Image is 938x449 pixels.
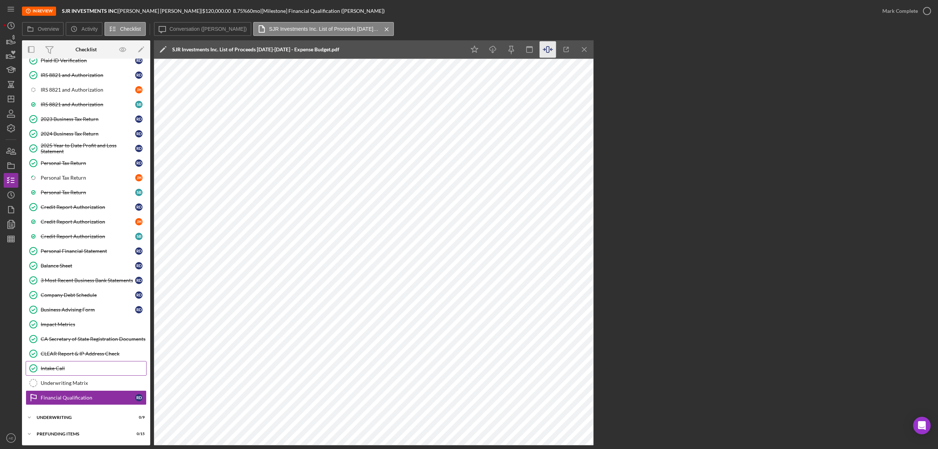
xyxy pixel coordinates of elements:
[135,115,143,123] div: R D
[104,22,146,36] button: Checklist
[26,258,147,273] a: Balance SheetRD
[41,131,135,137] div: 2024 Business Tax Return
[26,229,147,244] a: Credit Report AuthorizationSB
[41,58,135,63] div: Plaid ID Verification
[26,82,147,97] a: IRS 8821 and AuthorizationJH
[247,8,260,14] div: 60 mo
[26,112,147,126] a: 2023 Business Tax ReturnRD
[41,321,146,327] div: Impact Metrics
[37,432,126,436] div: Prefunding Items
[26,244,147,258] a: Personal Financial StatementRD
[118,8,202,14] div: [PERSON_NAME] [PERSON_NAME] |
[135,218,143,225] div: J H
[26,376,147,390] a: Underwriting Matrix
[41,248,135,254] div: Personal Financial Statement
[132,432,145,436] div: 0 / 15
[22,7,56,16] div: This stage is no longer available as part of the standard workflow for Small Business Community L...
[62,8,118,14] div: |
[81,26,97,32] label: Activity
[41,277,135,283] div: 3 Most Recent Business Bank Statements
[41,233,135,239] div: Credit Report Authorization
[26,68,147,82] a: IRS 8821 and AuthorizationRD
[26,200,147,214] a: Credit Report AuthorizationRD
[41,307,135,313] div: Business Advising Form
[253,22,394,36] button: SJR Investments Inc. List of Proceeds [DATE]-[DATE] - Expense Budget.pdf
[26,390,147,405] a: Financial QualificationRD
[26,97,147,112] a: IRS 8821 and AuthorizationSB
[875,4,934,18] button: Mark Complete
[233,8,247,14] div: 8.75 %
[41,87,135,93] div: IRS 8821 and Authorization
[41,365,146,371] div: Intake Call
[135,174,143,181] div: J H
[26,273,147,288] a: 3 Most Recent Business Bank StatementsRD
[41,219,135,225] div: Credit Report Authorization
[41,351,146,357] div: CLEAR Report & IP Address Check
[26,214,147,229] a: Credit Report AuthorizationJH
[135,101,143,108] div: S B
[132,415,145,420] div: 0 / 9
[135,233,143,240] div: S B
[135,57,143,64] div: R D
[9,436,14,440] text: AE
[26,332,147,346] a: CA Secretary of State Registration Documents
[135,203,143,211] div: R D
[202,8,233,14] div: $120,000.00
[135,262,143,269] div: R D
[26,302,147,317] a: Business Advising FormRD
[26,170,147,185] a: Personal Tax ReturnJH
[26,346,147,361] a: CLEAR Report & IP Address Check
[26,185,147,200] a: Personal Tax ReturnSB
[41,380,146,386] div: Underwriting Matrix
[135,145,143,152] div: R D
[135,277,143,284] div: R D
[66,22,102,36] button: Activity
[913,417,931,434] div: Open Intercom Messenger
[37,415,126,420] div: Underwriting
[269,26,379,32] label: SJR Investments Inc. List of Proceeds [DATE]-[DATE] - Expense Budget.pdf
[41,116,135,122] div: 2023 Business Tax Return
[41,189,135,195] div: Personal Tax Return
[135,247,143,255] div: R D
[135,291,143,299] div: R D
[41,175,135,181] div: Personal Tax Return
[4,431,18,445] button: AE
[41,292,135,298] div: Company Debt Schedule
[26,156,147,170] a: Personal Tax ReturnRD
[26,141,147,156] a: 2025 Year to Date Profit and Loss StatementRD
[75,47,97,52] div: Checklist
[41,336,146,342] div: CA Secretary of State Registration Documents
[120,26,141,32] label: Checklist
[882,4,918,18] div: Mark Complete
[22,22,64,36] button: Overview
[135,159,143,167] div: R D
[135,86,143,93] div: J H
[38,26,59,32] label: Overview
[170,26,247,32] label: Conversation ([PERSON_NAME])
[41,395,135,401] div: Financial Qualification
[135,130,143,137] div: R D
[41,204,135,210] div: Credit Report Authorization
[135,71,143,79] div: R D
[26,317,147,332] a: Impact Metrics
[41,72,135,78] div: IRS 8821 and Authorization
[135,394,143,401] div: R D
[135,306,143,313] div: R D
[41,143,135,154] div: 2025 Year to Date Profit and Loss Statement
[41,263,135,269] div: Balance Sheet
[62,8,117,14] b: SJR INVESTMENTS INC
[26,288,147,302] a: Company Debt ScheduleRD
[135,189,143,196] div: S B
[154,22,252,36] button: Conversation ([PERSON_NAME])
[26,361,147,376] a: Intake Call
[172,47,339,52] div: SJR Investments Inc. List of Proceeds [DATE]-[DATE] - Expense Budget.pdf
[260,8,385,14] div: | [Milestone] Financial Qualification ([PERSON_NAME])
[26,53,147,68] a: Plaid ID VerificationRD
[26,126,147,141] a: 2024 Business Tax ReturnRD
[41,102,135,107] div: IRS 8821 and Authorization
[41,160,135,166] div: Personal Tax Return
[22,7,56,16] div: In Review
